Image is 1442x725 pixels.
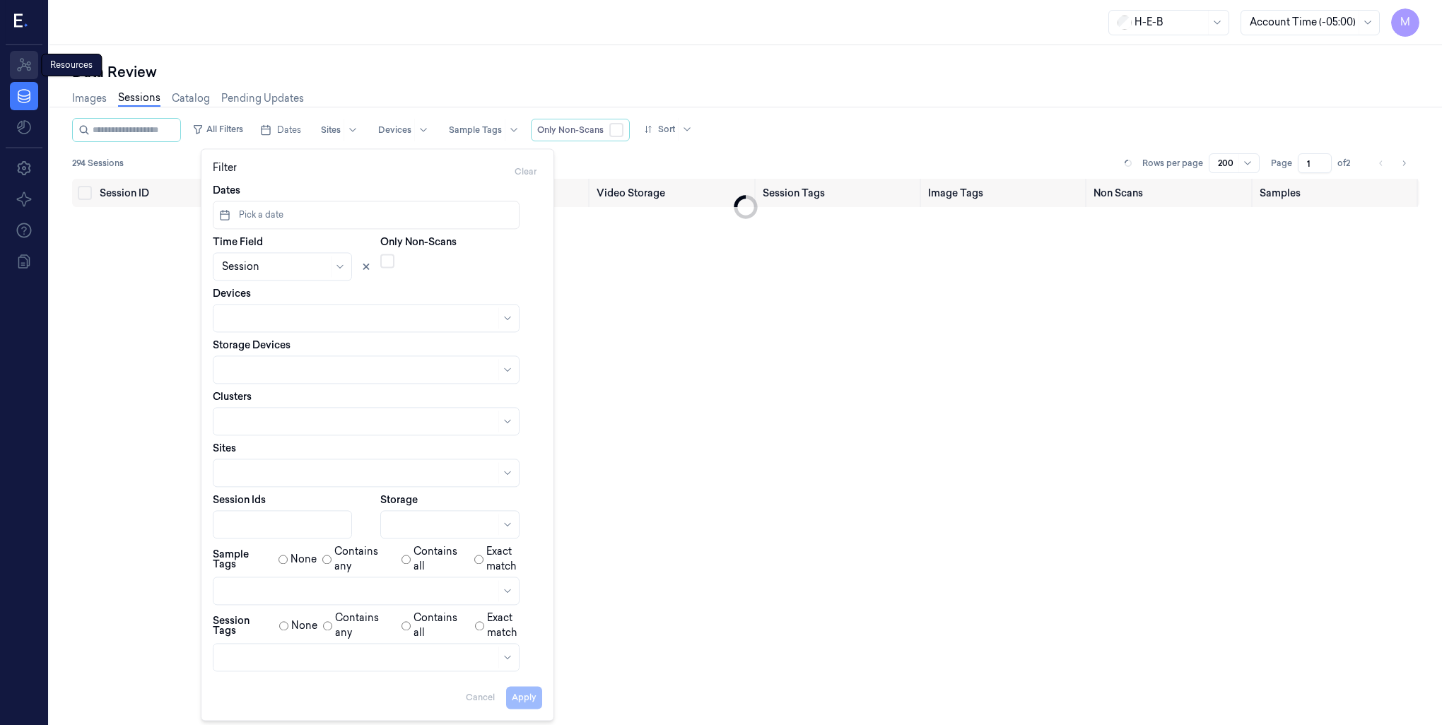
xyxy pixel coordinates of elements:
button: Go to next page [1394,153,1414,173]
label: Storage [380,493,418,507]
button: Select all [78,186,92,200]
label: Contains all [414,544,469,574]
button: M [1391,8,1419,37]
div: Data Review [72,62,1419,82]
span: Pick a date [236,208,283,221]
label: None [291,552,317,567]
th: Session ID [94,179,259,207]
a: Images [72,91,107,106]
label: Storage Devices [213,338,291,352]
label: Contains any [335,611,396,640]
a: Sessions [118,90,160,107]
a: Catalog [172,91,210,106]
th: Non Scans [1088,179,1253,207]
span: Page [1271,157,1292,170]
span: Only Non-Scans [537,124,604,136]
label: Contains any [334,544,395,574]
th: Session Tags [757,179,922,207]
label: Time Field [213,235,263,249]
p: Rows per page [1142,157,1203,170]
nav: pagination [1371,153,1414,173]
label: Devices [213,286,251,300]
span: 294 Sessions [72,157,124,170]
label: Only Non-Scans [380,235,457,249]
label: Session Ids [213,493,266,507]
th: Image Tags [922,179,1088,207]
span: Dates [277,124,301,136]
label: Session Tags [213,615,274,635]
button: Pick a date [213,201,520,229]
div: Filter [213,160,542,183]
label: Dates [213,183,240,197]
label: Exact match [487,611,542,640]
th: Samples [1254,179,1419,207]
button: All Filters [187,118,249,141]
label: Contains all [414,611,469,640]
label: Exact match [486,544,542,574]
th: Video Storage [591,179,756,207]
div: Resources [41,54,102,76]
a: Pending Updates [221,91,304,106]
span: of 2 [1337,157,1360,170]
label: Sites [213,441,236,455]
label: Clusters [213,389,252,403]
label: None [291,618,317,633]
label: Sample Tags [213,549,273,569]
button: Dates [254,119,307,141]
